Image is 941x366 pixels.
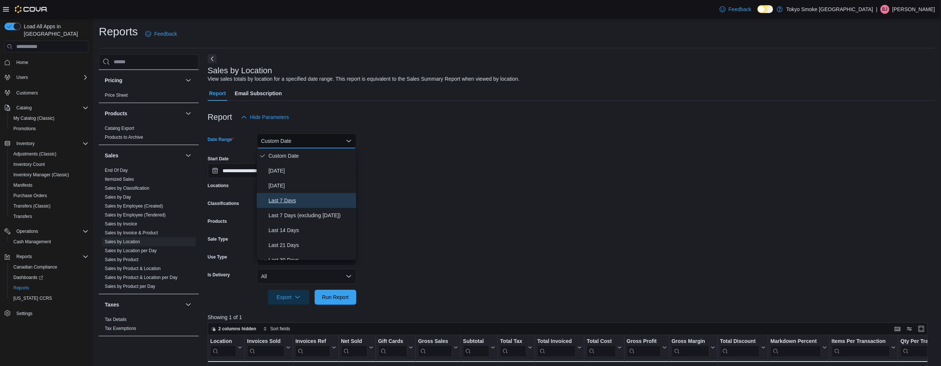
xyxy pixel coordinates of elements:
span: Home [13,58,88,67]
span: Promotions [10,124,88,133]
span: End Of Day [105,167,128,173]
span: [DATE] [269,181,353,190]
a: Settings [13,309,35,318]
div: Location [210,338,236,345]
button: Adjustments (Classic) [7,149,91,159]
button: Net Sold [341,338,373,357]
p: | [876,5,877,14]
span: Dashboards [10,273,88,282]
label: Classifications [208,200,239,206]
span: 2 columns hidden [218,326,256,332]
label: Products [208,218,227,224]
span: Dashboards [13,274,43,280]
label: Is Delivery [208,272,230,278]
button: Catalog [13,103,35,112]
span: My Catalog (Classic) [10,114,88,123]
button: 2 columns hidden [208,324,259,333]
div: View sales totals by location for a specified date range. This report is equivalent to the Sales ... [208,75,520,83]
div: Total Cost [587,338,616,345]
a: Customers [13,89,41,97]
button: All [257,269,356,284]
span: My Catalog (Classic) [13,115,55,121]
span: [US_STATE] CCRS [13,295,52,301]
button: Operations [1,226,91,237]
div: Invoices Sold [247,338,285,357]
nav: Complex example [4,54,88,338]
button: Users [13,73,31,82]
div: Total Cost [587,338,616,357]
span: Inventory [13,139,88,148]
div: Total Discount [720,338,760,345]
span: Transfers (Classic) [13,203,51,209]
button: Operations [13,227,41,236]
button: Users [1,72,91,83]
label: Use Type [208,254,227,260]
button: Customers [1,87,91,98]
button: Run Report [315,290,356,305]
a: Dashboards [7,272,91,283]
span: Reports [13,252,88,261]
a: My Catalog (Classic) [10,114,58,123]
span: Users [13,73,88,82]
h3: Report [208,113,232,122]
div: Total Discount [720,338,760,357]
a: Sales by Product & Location [105,266,161,271]
a: Sales by Employee (Tendered) [105,212,166,218]
div: Subtotal [463,338,489,345]
span: Purchase Orders [13,193,47,199]
button: Gift Cards [378,338,413,357]
span: Sales by Location per Day [105,248,157,254]
span: Home [16,60,28,65]
button: Subtotal [463,338,495,357]
button: Total Invoiced [537,338,582,357]
button: Pricing [105,77,182,84]
label: Locations [208,183,229,189]
button: Inventory Manager (Classic) [7,170,91,180]
span: Custom Date [269,151,353,160]
a: Sales by Classification [105,186,149,191]
a: Feedback [142,26,180,41]
div: Gross Sales [418,338,452,357]
span: Last 30 Days [269,256,353,264]
div: Total Invoiced [537,338,576,357]
button: Markdown Percent [770,338,827,357]
div: Gross Profit [627,338,661,357]
button: Export [268,290,309,305]
h3: Sales by Location [208,66,272,75]
span: Export [272,290,305,305]
span: Sales by Employee (Tendered) [105,212,166,218]
span: Inventory [16,141,35,147]
button: Hide Parameters [238,110,292,125]
a: End Of Day [105,168,128,173]
span: Reports [16,254,32,260]
label: Start Date [208,156,229,162]
button: Catalog [1,103,91,113]
span: Tax Exemptions [105,325,136,331]
div: Net Sold [341,338,367,357]
button: Sales [184,151,193,160]
a: Sales by Employee (Created) [105,203,163,209]
span: Catalog [13,103,88,112]
a: Sales by Invoice & Product [105,230,158,235]
div: Items Per Transaction [831,338,890,345]
a: Promotions [10,124,39,133]
a: Products to Archive [105,135,143,140]
div: Taxes [99,315,199,336]
button: Reports [1,251,91,262]
span: Last 14 Days [269,226,353,235]
span: Inventory Manager (Classic) [10,170,88,179]
button: Custom Date [257,134,356,148]
h3: Products [105,110,127,117]
span: Canadian Compliance [13,264,57,270]
a: Itemized Sales [105,177,134,182]
span: Email Subscription [235,86,282,101]
span: Reports [13,285,29,291]
label: Sale Type [208,236,228,242]
button: Total Tax [500,338,532,357]
div: Markdown Percent [770,338,821,357]
button: Products [105,110,182,117]
button: Settings [1,308,91,319]
span: Inventory Manager (Classic) [13,172,69,178]
button: Inventory [1,138,91,149]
